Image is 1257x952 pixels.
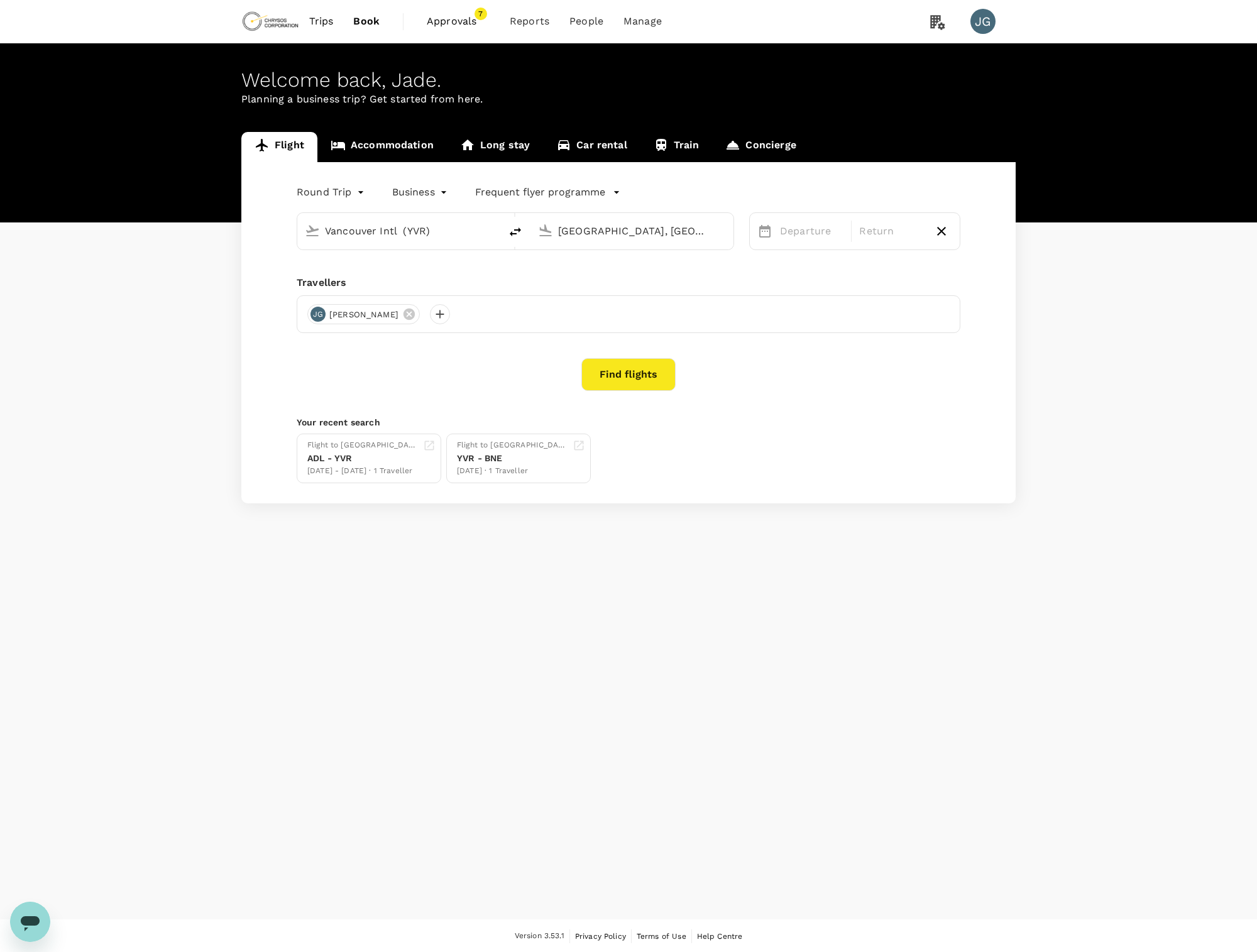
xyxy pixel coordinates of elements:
[297,182,367,202] div: Round Trip
[241,8,299,35] img: Chrysos Corporation
[475,185,605,200] p: Frequent flyer programme
[970,9,996,34] div: JG
[543,132,640,162] a: Car rental
[309,14,334,29] span: Trips
[575,932,626,941] span: Privacy Policy
[241,132,317,162] a: Flight
[780,224,843,239] p: Departure
[353,14,380,29] span: Book
[623,14,662,29] span: Manage
[297,416,960,429] p: Your recent search
[457,439,568,452] div: Flight to [GEOGRAPHIC_DATA]
[307,465,418,478] div: [DATE] - [DATE] · 1 Traveller
[457,465,568,478] div: [DATE] · 1 Traveller
[307,439,418,452] div: Flight to [GEOGRAPHIC_DATA]
[475,8,487,20] span: 7
[515,930,564,943] span: Version 3.53.1
[575,929,626,943] a: Privacy Policy
[859,224,923,239] p: Return
[637,932,686,941] span: Terms of Use
[569,14,603,29] span: People
[310,307,326,322] div: JG
[697,932,743,941] span: Help Centre
[558,221,707,241] input: Going to
[712,132,809,162] a: Concierge
[241,68,1016,92] div: Welcome back , Jade .
[640,132,713,162] a: Train
[392,182,450,202] div: Business
[447,132,543,162] a: Long stay
[510,14,549,29] span: Reports
[637,929,686,943] a: Terms of Use
[317,132,447,162] a: Accommodation
[500,217,530,247] button: delete
[307,304,420,324] div: JG[PERSON_NAME]
[697,929,743,943] a: Help Centre
[325,221,474,241] input: Depart from
[457,452,568,465] div: YVR - BNE
[581,358,676,391] button: Find flights
[491,229,494,232] button: Open
[10,902,50,942] iframe: Button to launch messaging window
[725,229,727,232] button: Open
[297,275,960,290] div: Travellers
[322,309,406,321] span: [PERSON_NAME]
[307,452,418,465] div: ADL - YVR
[427,14,490,29] span: Approvals
[475,185,620,200] button: Frequent flyer programme
[241,92,1016,107] p: Planning a business trip? Get started from here.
